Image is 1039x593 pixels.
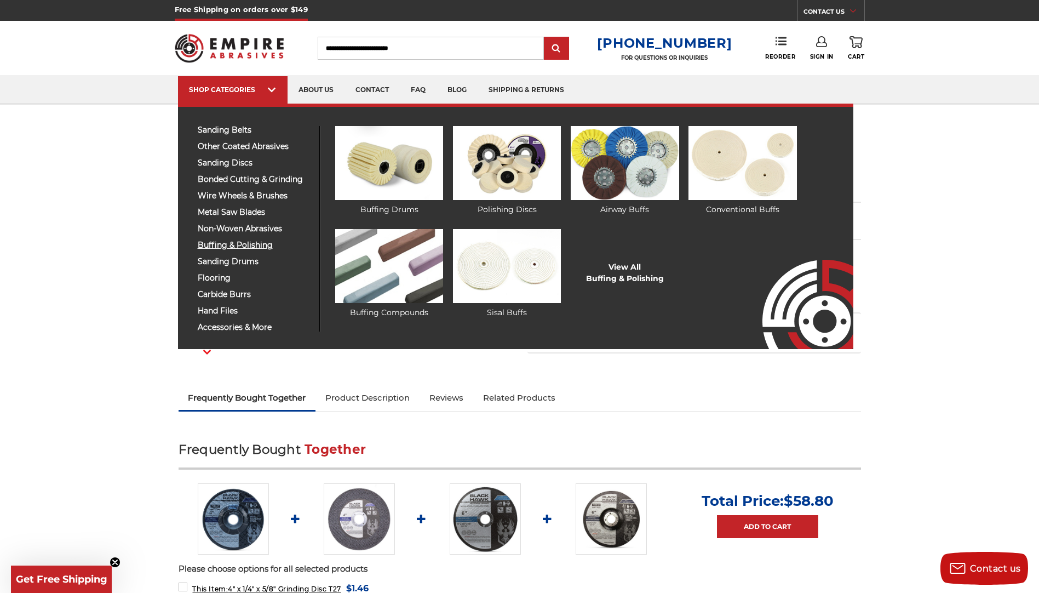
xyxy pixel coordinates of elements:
span: metal saw blades [198,208,311,216]
a: Buffing Drums [335,126,443,215]
a: Product Description [315,386,420,410]
img: Polishing Discs [453,126,561,200]
input: Submit [546,38,567,60]
a: about us [288,76,345,104]
a: Add to Cart [717,515,818,538]
img: Buffing Compounds [335,229,443,303]
a: Conventional Buffs [688,126,796,215]
p: Please choose options for all selected products [179,563,861,575]
span: flooring [198,274,311,282]
div: SHOP CATEGORIES [189,85,277,94]
p: FOR QUESTIONS OR INQUIRIES [597,54,732,61]
span: Frequently Bought [179,442,301,457]
img: Empire Abrasives [175,27,284,70]
span: Get Free Shipping [16,573,107,585]
span: wire wheels & brushes [198,192,311,200]
span: Together [305,442,366,457]
span: sanding belts [198,126,311,134]
img: Airway Buffs [571,126,679,200]
a: View AllBuffing & Polishing [586,261,664,284]
a: contact [345,76,400,104]
span: Sign In [810,53,834,60]
span: Contact us [970,563,1021,574]
button: Contact us [940,552,1028,585]
span: buffing & polishing [198,241,311,249]
span: Reorder [765,53,795,60]
span: accessories & more [198,323,311,332]
a: Buffing Compounds [335,229,443,318]
div: Get Free ShippingClose teaser [11,566,112,593]
span: other coated abrasives [198,142,311,151]
span: carbide burrs [198,290,311,299]
a: Frequently Bought Together [179,386,316,410]
a: Related Products [473,386,565,410]
span: sanding discs [198,159,311,167]
span: sanding drums [198,258,311,266]
button: Next [194,340,220,364]
img: Buffing Drums [335,126,443,200]
a: Airway Buffs [571,126,679,215]
img: Conventional Buffs [688,126,796,200]
a: shipping & returns [478,76,575,104]
p: Total Price: [702,492,834,510]
span: $58.80 [784,492,834,510]
strong: This Item: [192,585,228,593]
a: blog [437,76,478,104]
span: bonded cutting & grinding [198,175,311,184]
a: CONTACT US [803,5,864,21]
a: Polishing Discs [453,126,561,215]
a: Sisal Buffs [453,229,561,318]
span: hand files [198,307,311,315]
button: Close teaser [110,557,120,568]
img: 4" x 1/4" x 5/8" Grinding Disc [198,483,269,555]
span: Cart [848,53,864,60]
a: [PHONE_NUMBER] [597,35,732,51]
span: non-woven abrasives [198,225,311,233]
a: Cart [848,36,864,60]
a: Reorder [765,36,795,60]
span: 4" x 1/4" x 5/8" Grinding Disc T27 [192,585,341,593]
img: Sisal Buffs [453,229,561,303]
a: Reviews [420,386,473,410]
a: faq [400,76,437,104]
img: Empire Abrasives Logo Image [743,227,853,349]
